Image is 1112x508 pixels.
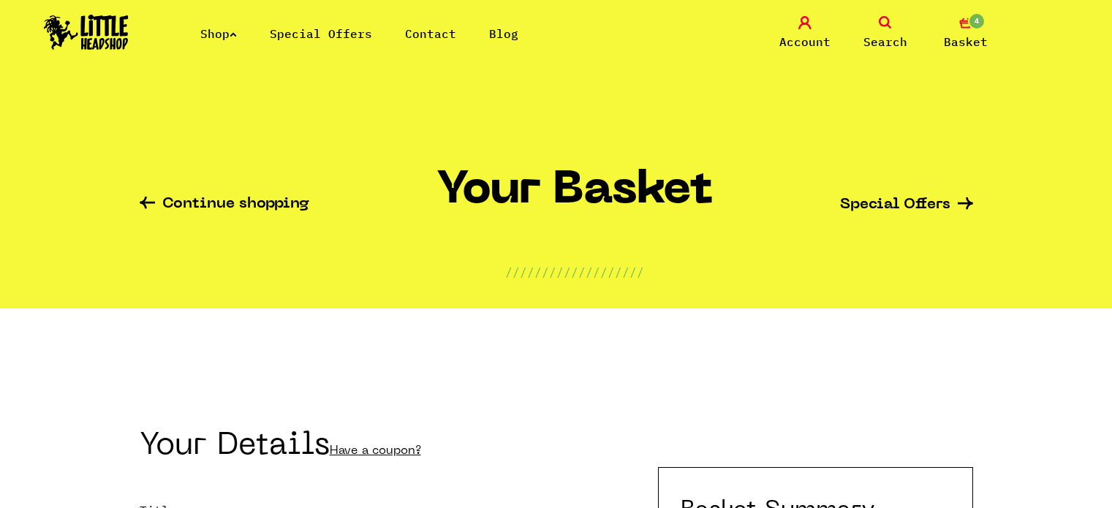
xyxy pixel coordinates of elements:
[436,166,713,227] h1: Your Basket
[863,33,907,50] span: Search
[840,197,973,213] a: Special Offers
[849,16,922,50] a: Search
[505,263,644,281] p: ///////////////////
[270,26,372,41] a: Special Offers
[44,15,129,50] img: Little Head Shop Logo
[140,197,309,213] a: Continue shopping
[929,16,1002,50] a: 4 Basket
[140,433,621,465] h2: Your Details
[779,33,831,50] span: Account
[489,26,518,41] a: Blog
[968,12,986,30] span: 4
[944,33,988,50] span: Basket
[200,26,237,41] a: Shop
[405,26,456,41] a: Contact
[330,445,421,457] a: Have a coupon?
